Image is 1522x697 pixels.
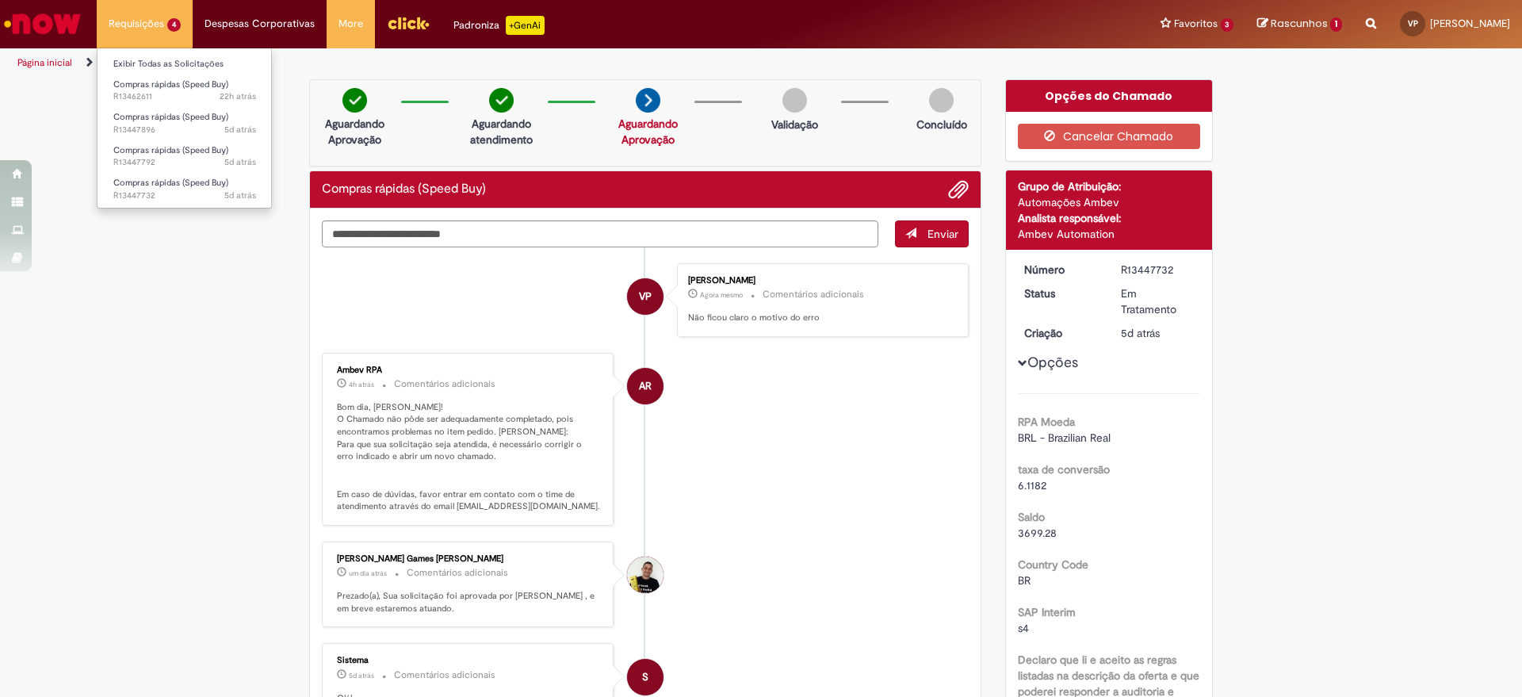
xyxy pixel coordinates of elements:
b: Saldo [1018,510,1045,524]
div: Vitor Henrique Pereira [627,278,663,315]
small: Comentários adicionais [394,668,495,682]
div: Ambev RPA [627,368,663,404]
div: Ambev Automation [1018,226,1201,242]
div: Opções do Chamado [1006,80,1213,112]
div: Automações Ambev [1018,194,1201,210]
span: Compras rápidas (Speed Buy) [113,144,228,156]
p: Aguardando Aprovação [316,116,393,147]
time: 26/08/2025 11:24:41 [224,156,256,168]
time: 26/08/2025 11:15:55 [1121,326,1160,340]
span: Rascunhos [1271,16,1328,31]
dt: Criação [1012,325,1110,341]
span: Despesas Corporativas [205,16,315,32]
dt: Número [1012,262,1110,278]
time: 29/08/2025 14:18:28 [220,90,256,102]
img: img-circle-grey.png [782,88,807,113]
time: 30/08/2025 08:15:06 [349,380,374,389]
span: Favoritos [1174,16,1218,32]
small: Comentários adicionais [407,566,508,580]
time: 26/08/2025 11:16:07 [349,671,374,680]
span: 5d atrás [1121,326,1160,340]
h2: Compras rápidas (Speed Buy) Histórico de tíquete [322,182,486,197]
span: VP [639,278,652,316]
span: 6.1182 [1018,478,1046,492]
p: Validação [771,117,818,132]
time: 29/08/2025 11:14:04 [349,569,387,578]
span: Agora mesmo [700,290,743,300]
a: Aberto R13447896 : Compras rápidas (Speed Buy) [98,109,272,138]
span: um dia atrás [349,569,387,578]
span: VP [1408,18,1418,29]
img: click_logo_yellow_360x200.png [387,11,430,35]
span: AR [639,367,652,405]
a: Exibir Todas as Solicitações [98,56,272,73]
span: R13447732 [113,190,256,202]
span: R13462611 [113,90,256,103]
div: 26/08/2025 11:15:55 [1121,325,1195,341]
a: Aberto R13462611 : Compras rápidas (Speed Buy) [98,76,272,105]
span: R13447792 [113,156,256,169]
div: Analista responsável: [1018,210,1201,226]
time: 26/08/2025 11:15:57 [224,190,256,201]
b: taxa de conversão [1018,462,1110,477]
div: System [627,659,663,695]
b: RPA Moeda [1018,415,1075,429]
div: [PERSON_NAME] [688,276,952,285]
p: +GenAi [506,16,545,35]
div: Ambev RPA [337,366,601,375]
button: Adicionar anexos [948,179,969,200]
span: Compras rápidas (Speed Buy) [113,111,228,123]
span: More [338,16,363,32]
span: S [642,658,648,696]
b: SAP Interim [1018,605,1076,619]
img: img-circle-grey.png [929,88,954,113]
time: 26/08/2025 11:40:08 [224,124,256,136]
time: 30/08/2025 12:38:11 [700,290,743,300]
img: arrow-next.png [636,88,660,113]
span: 5d atrás [224,156,256,168]
img: ServiceNow [2,8,83,40]
small: Comentários adicionais [763,288,864,301]
a: Aguardando Aprovação [618,117,678,147]
span: Requisições [109,16,164,32]
p: Não ficou claro o motivo do erro [688,312,952,324]
span: 1 [1330,17,1342,32]
a: Página inicial [17,56,72,69]
a: Rascunhos [1257,17,1342,32]
dt: Status [1012,285,1110,301]
small: Comentários adicionais [394,377,495,391]
b: Country Code [1018,557,1088,572]
span: 5d atrás [349,671,374,680]
span: 22h atrás [220,90,256,102]
span: BR [1018,573,1031,588]
div: R13447732 [1121,262,1195,278]
p: Prezado(a), Sua solicitação foi aprovada por [PERSON_NAME] , e em breve estaremos atuando. [337,590,601,615]
a: Aberto R13447792 : Compras rápidas (Speed Buy) [98,142,272,171]
button: Cancelar Chamado [1018,124,1201,149]
div: Em Tratamento [1121,285,1195,317]
textarea: Digite sua mensagem aqui... [322,220,878,247]
p: Bom dia, [PERSON_NAME]! O Chamado não pôde ser adequadamente completado, pois encontramos problem... [337,401,601,513]
span: Compras rápidas (Speed Buy) [113,177,228,189]
span: 3 [1221,18,1234,32]
div: Joao Raphael Games Monteiro [627,557,663,593]
span: Enviar [927,227,958,241]
span: 3699.28 [1018,526,1057,540]
span: R13447896 [113,124,256,136]
ul: Requisições [97,48,272,209]
span: 5d atrás [224,124,256,136]
span: 4h atrás [349,380,374,389]
div: Padroniza [453,16,545,35]
a: Aberto R13447732 : Compras rápidas (Speed Buy) [98,174,272,204]
span: 4 [167,18,181,32]
p: Concluído [916,117,967,132]
div: Sistema [337,656,601,665]
div: Grupo de Atribuição: [1018,178,1201,194]
span: [PERSON_NAME] [1430,17,1510,30]
img: check-circle-green.png [342,88,367,113]
span: BRL - Brazilian Real [1018,431,1111,445]
span: s4 [1018,621,1029,635]
button: Enviar [895,220,969,247]
ul: Trilhas de página [12,48,1003,78]
p: Aguardando atendimento [463,116,540,147]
